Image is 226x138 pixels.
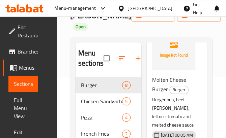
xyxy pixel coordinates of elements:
[18,23,39,39] span: Edit Restaurant
[81,130,122,138] span: French Fries
[152,96,196,129] p: Burger bun, beef [PERSON_NAME], lettuce, tomato and melted cheese sauce.
[14,80,33,88] span: Sections
[128,5,172,12] div: [GEOGRAPHIC_DATA]
[122,130,131,138] div: items
[19,64,34,72] span: Menus
[76,109,141,126] div: Pizza4
[122,82,130,89] span: 8
[78,48,104,68] h2: Menu sections
[100,51,114,65] span: Select all sections
[18,47,39,56] span: Branches
[170,86,188,94] span: Burger
[122,97,131,105] div: items
[8,76,38,92] a: Sections
[3,60,40,76] a: Menus
[122,131,130,137] span: 2
[3,19,44,43] a: Edit Restaurant
[81,81,122,89] span: Burger
[81,97,122,105] span: Chicken Sandwich
[8,92,38,124] a: Full Menu View
[152,27,195,70] img: Molten Cheese Burger
[81,113,122,122] span: Pizza
[73,23,88,31] div: Open
[122,98,130,105] span: 5
[76,77,141,93] div: Burger8
[14,96,32,120] span: Full Menu View
[122,113,131,122] div: items
[122,81,131,89] div: items
[122,114,130,121] span: 4
[169,86,189,94] div: Burger
[152,75,186,94] span: Molten Cheese Burger
[76,93,141,109] div: Chicken Sandwich5
[54,4,96,12] div: Menu-management
[73,24,88,30] span: Open
[114,50,130,66] span: Sort sections
[130,50,146,66] button: Add section
[3,43,44,60] a: Branches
